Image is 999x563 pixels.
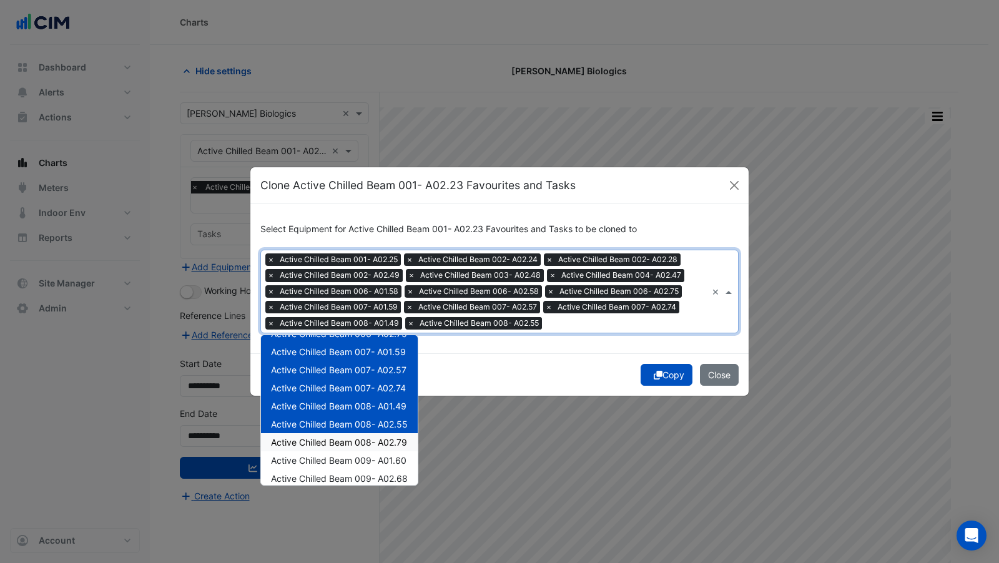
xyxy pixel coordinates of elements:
span: × [265,269,277,281]
span: Active Chilled Beam 008- A02.55 [416,317,542,330]
span: × [543,301,554,313]
span: Active Chilled Beam 007- A02.74 [554,301,679,313]
span: × [405,317,416,330]
span: × [545,285,556,298]
span: Active Chilled Beam 002- A02.24 [415,253,541,266]
span: × [404,301,415,313]
span: Clear [712,285,722,298]
span: Active Chilled Beam 006- A02.58 [416,285,542,298]
span: Active Chilled Beam 006- A01.58 [277,285,401,298]
span: × [544,253,555,266]
span: Active Chilled Beam 008- A02.79 [271,437,407,448]
span: × [265,285,277,298]
span: × [405,285,416,298]
span: Active Chilled Beam 007- A01.59 [277,301,401,313]
span: Active Chilled Beam 008- A02.55 [271,419,408,429]
span: Active Chilled Beam 008- A01.49 [271,401,406,411]
h5: Clone Active Chilled Beam 001- A02.23 Favourites and Tasks [260,177,576,193]
span: Active Chilled Beam 002- A02.28 [555,253,681,266]
span: Active Chilled Beam 007- A01.59 [271,346,406,357]
span: Active Chilled Beam 007- A02.57 [415,301,540,313]
span: × [404,253,415,266]
span: × [265,317,277,330]
span: Active Chilled Beam 001- A02.25 [277,253,401,266]
span: Active Chilled Beam 009- A02.68 [271,473,408,484]
span: × [547,269,558,281]
span: Active Chilled Beam 007- A02.74 [271,383,406,393]
span: Active Chilled Beam 007- A02.57 [271,365,406,375]
span: Active Chilled Beam 002- A02.49 [277,269,403,281]
span: × [406,269,417,281]
span: × [265,253,277,266]
span: Active Chilled Beam 004- A02.47 [558,269,684,281]
span: Active Chilled Beam 003- A02.48 [417,269,544,281]
span: Active Chilled Beam 008- A01.49 [277,317,402,330]
div: Open Intercom Messenger [957,521,987,551]
button: Close [725,176,744,195]
span: Active Chilled Beam 009- A01.60 [271,455,406,466]
div: Options List [261,335,418,485]
button: Copy [641,364,692,386]
button: Close [700,364,739,386]
h6: Select Equipment for Active Chilled Beam 001- A02.23 Favourites and Tasks to be cloned to [260,224,739,235]
span: × [265,301,277,313]
span: Active Chilled Beam 006- A02.75 [556,285,682,298]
